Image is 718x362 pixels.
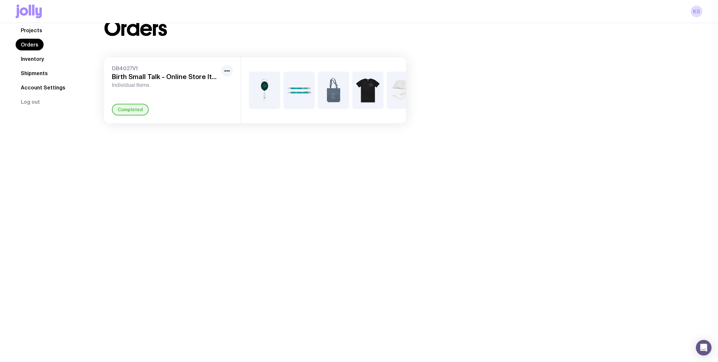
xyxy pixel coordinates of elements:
[104,18,167,39] h1: Orders
[16,67,53,79] a: Shipments
[16,39,44,50] a: Orders
[112,104,149,115] div: Completed
[112,65,219,72] span: DB4027V1
[16,96,45,108] button: Log out
[696,340,711,355] div: Open Intercom Messenger
[16,82,71,93] a: Account Settings
[112,82,219,88] span: Individual Items
[16,53,49,65] a: Inventory
[16,24,47,36] a: Projects
[112,73,219,81] h3: Birth Small Talk - Online Store Items
[691,6,702,17] a: kS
